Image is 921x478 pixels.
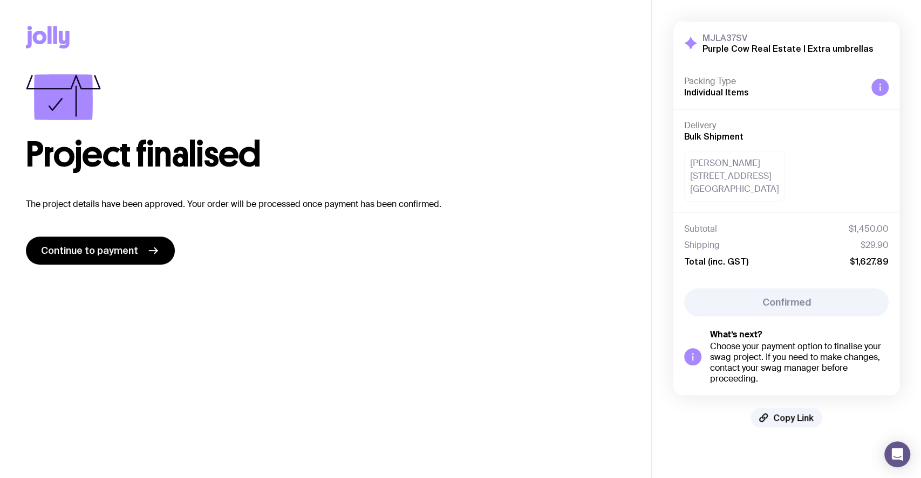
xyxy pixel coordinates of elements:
div: Choose your payment option to finalise your swag project. If you need to make changes, contact yo... [710,341,889,384]
h3: MJLA37SV [702,32,874,43]
a: Continue to payment [26,237,175,265]
span: Subtotal [684,224,717,234]
h2: Purple Cow Real Estate | Extra umbrellas [702,43,874,54]
h1: Project finalised [26,137,625,172]
div: Open Intercom Messenger [884,441,910,467]
span: Continue to payment [41,244,138,257]
button: Confirmed [684,288,889,316]
span: Bulk Shipment [684,131,743,141]
h4: Delivery [684,120,889,131]
p: The project details have been approved. Your order will be processed once payment has been confir... [26,198,625,211]
span: $1,450.00 [849,224,889,234]
h4: Packing Type [684,76,863,87]
span: $29.90 [861,240,889,251]
h5: What’s next? [710,329,889,340]
span: $1,627.89 [850,256,889,267]
span: Shipping [684,240,720,251]
button: Copy Link [751,408,822,427]
div: [PERSON_NAME] [STREET_ADDRESS] [GEOGRAPHIC_DATA] [684,151,785,202]
span: Individual Items [684,87,749,97]
span: Total (inc. GST) [684,256,748,267]
span: Copy Link [773,412,814,423]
